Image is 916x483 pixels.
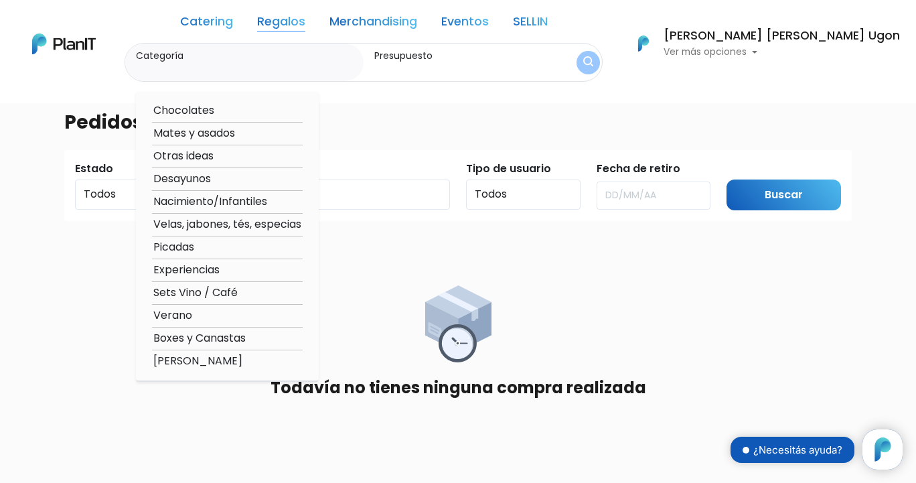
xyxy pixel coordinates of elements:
[425,285,491,362] img: order_placed-5f5e6e39e5ae547ca3eba8c261e01d413ae1761c3de95d077eb410d5aebd280f.png
[136,49,358,63] label: Categoría
[152,330,303,347] option: Boxes y Canastas
[597,161,680,177] label: Fecha de retiro
[271,378,646,398] h4: Todavía no tienes ninguna compra realizada
[152,171,303,188] option: Desayunos
[664,30,900,42] h6: [PERSON_NAME] [PERSON_NAME] Ugon
[629,29,658,58] img: PlanIt Logo
[597,182,711,210] input: DD/MM/AA
[662,424,862,478] iframe: trengo-widget-status
[152,285,303,301] option: Sets Vino / Café
[75,161,113,177] label: Estado
[862,429,903,470] iframe: trengo-widget-launcher
[621,26,900,61] button: PlanIt Logo [PERSON_NAME] [PERSON_NAME] Ugon Ver más opciones
[466,161,551,177] label: Tipo de usuario
[583,56,593,69] img: search_button-432b6d5273f82d61273b3651a40e1bd1b912527efae98b1b7a1b2c0702e16a8d.svg
[152,216,303,233] option: Velas, jabones, tés, especias
[32,33,96,54] img: PlanIt Logo
[152,125,303,142] option: Mates y asados
[152,102,303,119] option: Chocolates
[180,16,233,32] a: Catering
[441,16,489,32] a: Eventos
[152,307,303,324] option: Verano
[727,161,765,177] label: Submit
[152,148,303,165] option: Otras ideas
[329,16,417,32] a: Merchandising
[257,16,305,32] a: Regalos
[64,111,230,134] h3: Pedidos en curso
[152,353,303,370] option: [PERSON_NAME]
[513,16,548,32] a: SELLIN
[374,49,549,63] label: Presupuesto
[664,48,900,57] p: Ver más opciones
[152,239,303,256] option: Picadas
[152,262,303,279] option: Experiencias
[727,180,841,211] input: Buscar
[152,194,303,210] option: Nacimiento/Infantiles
